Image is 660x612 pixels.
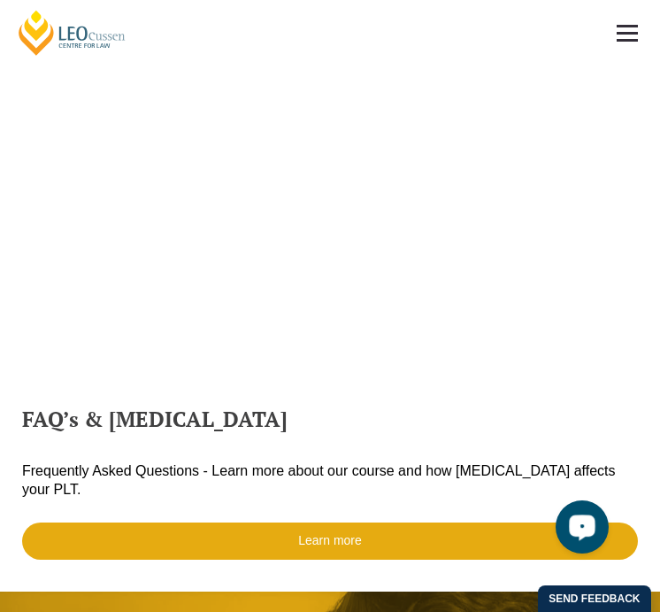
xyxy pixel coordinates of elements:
[541,493,616,568] iframe: LiveChat chat widget
[22,462,638,500] p: Frequently Asked Questions - Learn more about our course and how [MEDICAL_DATA] affects your PLT.
[22,407,638,430] h2: FAQ’s & [MEDICAL_DATA]
[22,523,638,560] a: Learn more
[16,9,128,57] a: [PERSON_NAME] Centre for Law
